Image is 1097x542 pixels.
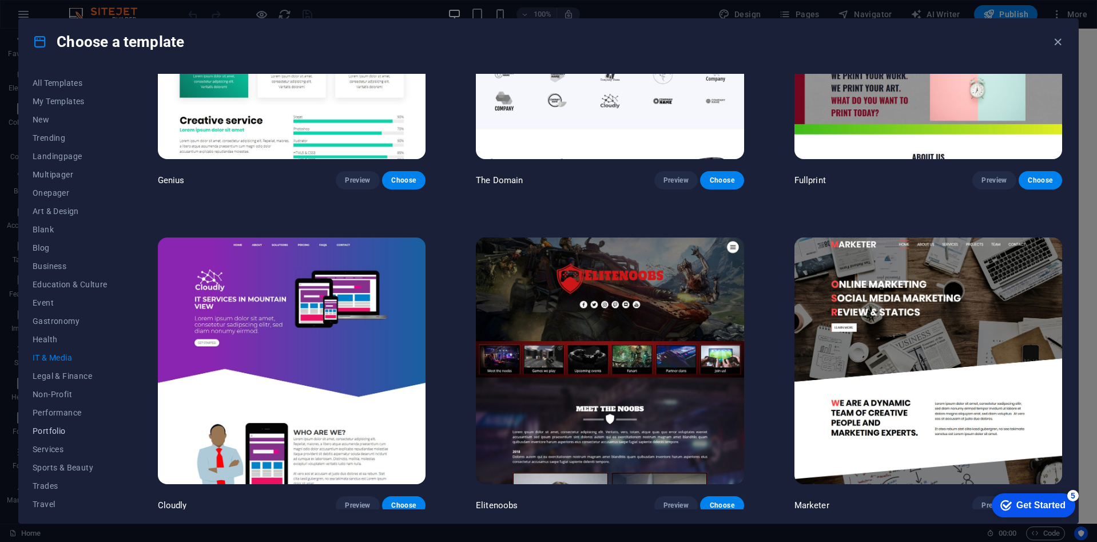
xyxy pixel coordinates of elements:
span: Business [33,262,108,271]
span: Preview [981,176,1007,185]
button: Choose [1019,171,1062,189]
button: All Templates [33,74,108,92]
span: Onepager [33,188,108,197]
button: Landingpage [33,147,108,165]
button: Preview [972,496,1016,515]
img: Cloudly [158,238,426,485]
p: Elitenoobs [476,500,518,511]
p: Cloudly [158,500,187,511]
span: Trades [33,481,108,490]
span: Choose [391,501,416,510]
button: Portfolio [33,422,108,440]
button: Performance [33,403,108,422]
p: The Domain [476,175,523,186]
img: Marketer [794,238,1062,485]
button: Preview [972,171,1016,189]
span: Choose [709,176,734,185]
button: Travel [33,495,108,513]
span: Health [33,335,108,344]
button: Choose [382,496,426,515]
span: Landingpage [33,152,108,161]
button: Services [33,440,108,458]
span: Preview [663,501,689,510]
span: Preview [345,176,370,185]
button: Blank [33,220,108,239]
div: 5 [85,2,96,14]
button: Event [33,294,108,312]
p: Marketer [794,500,829,511]
span: Non-Profit [33,390,108,399]
button: New [33,110,108,129]
button: Choose [382,171,426,189]
h4: Choose a template [33,33,184,51]
span: All Templates [33,78,108,88]
button: Trending [33,129,108,147]
button: Health [33,330,108,349]
p: Fullprint [794,175,826,186]
span: Blank [33,225,108,234]
button: Multipager [33,165,108,184]
button: Sports & Beauty [33,458,108,477]
button: Education & Culture [33,275,108,294]
span: IT & Media [33,353,108,362]
button: Gastronomy [33,312,108,330]
button: Choose [700,496,744,515]
button: Preview [654,171,698,189]
span: Sports & Beauty [33,463,108,472]
span: New [33,115,108,124]
span: Multipager [33,170,108,179]
button: Preview [654,496,698,515]
div: Get Started [34,13,83,23]
span: Gastronomy [33,317,108,326]
span: Art & Design [33,207,108,216]
button: IT & Media [33,349,108,367]
button: Legal & Finance [33,367,108,385]
button: Art & Design [33,202,108,220]
button: My Templates [33,92,108,110]
button: Preview [336,171,379,189]
div: Get Started 5 items remaining, 0% complete [9,6,93,30]
span: Education & Culture [33,280,108,289]
span: Travel [33,500,108,509]
button: Non-Profit [33,385,108,403]
button: Business [33,257,108,275]
span: My Templates [33,97,108,106]
button: Trades [33,477,108,495]
span: Choose [709,501,734,510]
button: Preview [336,496,379,515]
img: Elitenoobs [476,238,744,485]
p: Genius [158,175,185,186]
span: Preview [981,501,1007,510]
span: Preview [663,176,689,185]
span: Preview [345,501,370,510]
span: Trending [33,133,108,143]
span: Legal & Finance [33,371,108,381]
button: Choose [700,171,744,189]
span: Performance [33,408,108,417]
button: Onepager [33,184,108,202]
span: Choose [1028,176,1053,185]
span: Services [33,445,108,454]
span: Portfolio [33,426,108,436]
span: Choose [391,176,416,185]
button: Blog [33,239,108,257]
span: Blog [33,243,108,252]
span: Event [33,298,108,307]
